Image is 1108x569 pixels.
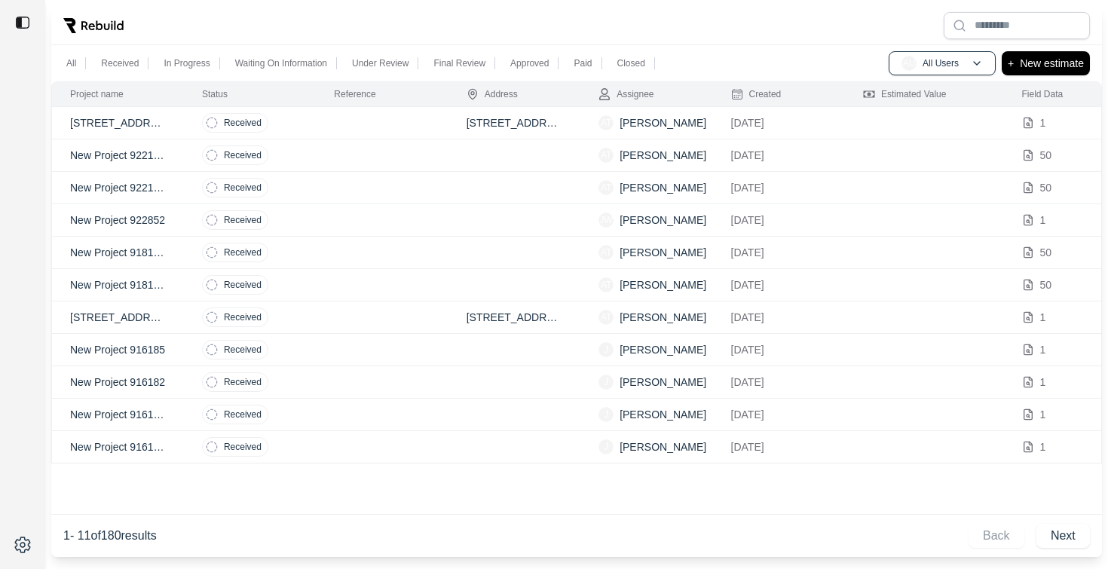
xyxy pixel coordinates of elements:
p: Received [224,149,262,161]
p: New Project 9161637 [70,407,166,422]
p: Received [224,214,262,226]
p: Closed [617,57,645,69]
p: 1 [1040,310,1046,325]
div: Estimated Value [863,88,947,100]
span: J [598,439,614,454]
span: AU [901,56,917,71]
p: New Project 9181058 [70,277,166,292]
p: [DATE] [731,213,827,228]
p: [PERSON_NAME] [620,342,706,357]
p: [DATE] [731,439,827,454]
p: [PERSON_NAME] [620,407,706,422]
p: [DATE] [731,180,827,195]
p: In Progress [164,57,210,69]
p: New estimate [1020,54,1084,72]
p: New Project 9221235 [70,148,166,163]
p: Received [224,408,262,421]
p: [DATE] [731,375,827,390]
p: 50 [1040,180,1052,195]
p: 1 [1040,407,1046,422]
p: 50 [1040,277,1052,292]
span: J [598,342,614,357]
p: 1 [1040,213,1046,228]
p: Received [224,182,262,194]
p: [DATE] [731,115,827,130]
p: New Project 9161633 [70,439,166,454]
p: New Project 916185 [70,342,166,357]
p: Under Review [352,57,409,69]
img: Rebuild [63,18,124,33]
p: [DATE] [731,277,827,292]
p: [DATE] [731,310,827,325]
p: [STREET_ADDRESS][US_STATE][US_STATE] [70,115,166,130]
span: J [598,407,614,422]
p: 1 [1040,342,1046,357]
button: Next [1036,524,1090,548]
img: toggle sidebar [15,15,30,30]
p: [DATE] [731,407,827,422]
span: J [598,375,614,390]
div: Assignee [598,88,653,100]
p: [DATE] [731,245,827,260]
p: Received [224,279,262,291]
span: AT [598,277,614,292]
p: [PERSON_NAME] [620,115,706,130]
p: 1 [1040,375,1046,390]
p: [PERSON_NAME] [620,245,706,260]
p: Waiting On Information [235,57,327,69]
p: [PERSON_NAME] [620,148,706,163]
p: Received [224,246,262,258]
p: New Project 9221225 [70,180,166,195]
p: [DATE] [731,342,827,357]
p: Final Review [433,57,485,69]
div: Project name [70,88,124,100]
span: AT [598,180,614,195]
p: Approved [510,57,549,69]
p: [PERSON_NAME] [620,277,706,292]
p: 50 [1040,148,1052,163]
p: [PERSON_NAME] [620,180,706,195]
p: New Project 922852 [70,213,166,228]
p: All Users [923,57,959,69]
p: 50 [1040,245,1052,260]
p: Received [101,57,139,69]
p: [PERSON_NAME] [620,439,706,454]
div: Reference [334,88,375,100]
p: [STREET_ADDRESS][US_STATE][US_STATE]. [70,310,166,325]
p: Received [224,344,262,356]
p: Received [224,117,262,129]
span: AT [598,115,614,130]
p: New Project 916182 [70,375,166,390]
p: 1 - 11 of 180 results [63,527,157,545]
td: [STREET_ADDRESS][US_STATE] [448,301,580,334]
p: All [66,57,76,69]
p: 1 [1040,115,1046,130]
p: [DATE] [731,148,827,163]
p: [PERSON_NAME] [620,310,706,325]
span: AT [598,245,614,260]
p: Paid [574,57,592,69]
p: Received [224,311,262,323]
span: AT [598,148,614,163]
div: Created [731,88,782,100]
button: AUAll Users [889,51,996,75]
button: +New estimate [1002,51,1090,75]
p: Received [224,376,262,388]
p: Received [224,441,262,453]
span: JW [598,213,614,228]
div: Status [202,88,228,100]
p: [PERSON_NAME] [620,375,706,390]
p: + [1008,54,1014,72]
td: [STREET_ADDRESS][US_STATE] [448,107,580,139]
p: [PERSON_NAME] [620,213,706,228]
div: Field Data [1022,88,1064,100]
div: Address [467,88,518,100]
p: 1 [1040,439,1046,454]
span: AT [598,310,614,325]
p: New Project 9181615 [70,245,166,260]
